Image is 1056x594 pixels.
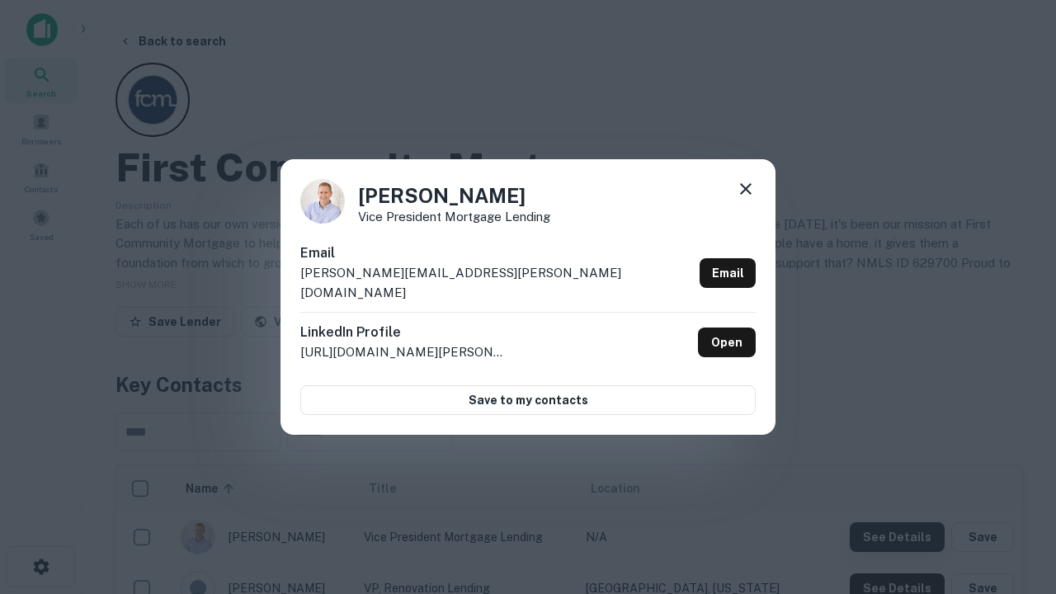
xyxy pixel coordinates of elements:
a: Open [698,328,756,357]
iframe: Chat Widget [973,462,1056,541]
button: Save to my contacts [300,385,756,415]
img: 1520878720083 [300,179,345,224]
h6: LinkedIn Profile [300,323,507,342]
p: [PERSON_NAME][EMAIL_ADDRESS][PERSON_NAME][DOMAIN_NAME] [300,263,693,302]
p: Vice President Mortgage Lending [358,210,550,223]
h6: Email [300,243,693,263]
a: Email [700,258,756,288]
p: [URL][DOMAIN_NAME][PERSON_NAME] [300,342,507,362]
h4: [PERSON_NAME] [358,181,550,210]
